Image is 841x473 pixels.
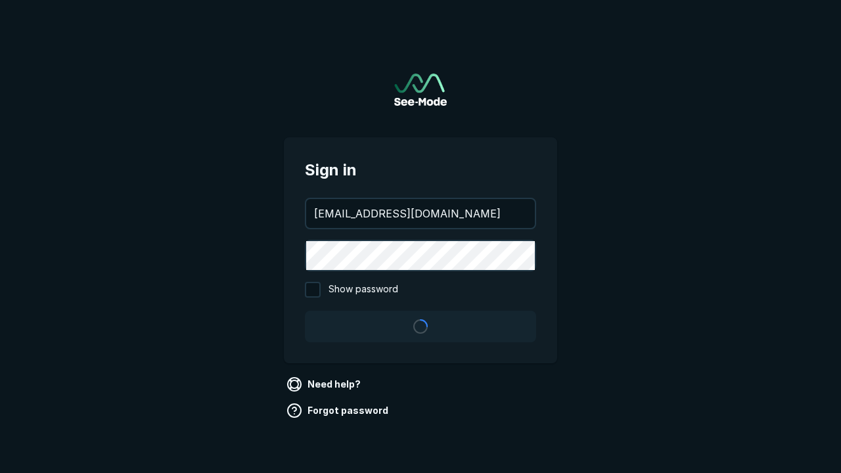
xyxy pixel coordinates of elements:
a: Go to sign in [394,74,447,106]
span: Sign in [305,158,536,182]
span: Show password [329,282,398,298]
input: your@email.com [306,199,535,228]
a: Forgot password [284,400,394,421]
a: Need help? [284,374,366,395]
img: See-Mode Logo [394,74,447,106]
